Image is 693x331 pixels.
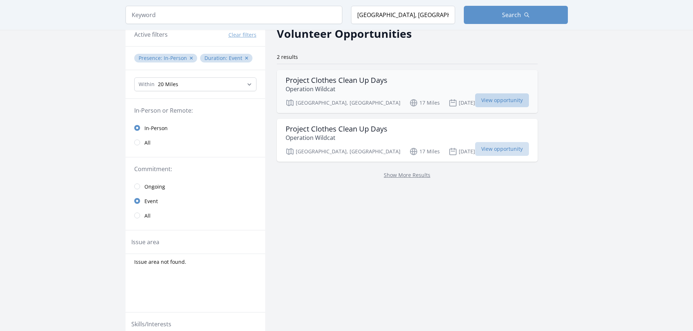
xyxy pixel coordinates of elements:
p: [DATE] [449,147,475,156]
a: Project Clothes Clean Up Days Operation Wildcat [GEOGRAPHIC_DATA], [GEOGRAPHIC_DATA] 17 Miles [DA... [277,119,538,162]
span: View opportunity [475,93,529,107]
span: Event [144,198,158,205]
span: 2 results [277,53,298,60]
span: All [144,139,151,146]
h3: Active filters [134,30,168,39]
span: Event [229,55,242,61]
a: Ongoing [126,179,265,194]
select: Search Radius [134,77,256,91]
input: Keyword [126,6,342,24]
span: Search [502,11,521,19]
p: [DATE] [449,98,475,107]
legend: Commitment: [134,165,256,173]
button: ✕ [189,55,194,62]
button: Search [464,6,568,24]
span: Issue area not found. [134,258,186,266]
a: Event [126,194,265,208]
h2: Volunteer Opportunities [277,25,412,42]
p: [GEOGRAPHIC_DATA], [GEOGRAPHIC_DATA] [286,98,401,107]
p: [GEOGRAPHIC_DATA], [GEOGRAPHIC_DATA] [286,147,401,156]
h3: Project Clothes Clean Up Days [286,125,387,133]
p: Operation Wildcat [286,85,387,93]
a: In-Person [126,121,265,135]
a: All [126,135,265,150]
span: In-Person [144,125,168,132]
a: Show More Results [384,171,430,178]
legend: Skills/Interests [131,320,171,328]
h3: Project Clothes Clean Up Days [286,76,387,85]
p: Operation Wildcat [286,133,387,142]
span: All [144,212,151,219]
input: Location [351,6,455,24]
legend: In-Person or Remote: [134,106,256,115]
a: Project Clothes Clean Up Days Operation Wildcat [GEOGRAPHIC_DATA], [GEOGRAPHIC_DATA] 17 Miles [DA... [277,70,538,113]
span: View opportunity [475,142,529,156]
legend: Issue area [131,238,159,246]
span: In-Person [164,55,187,61]
span: Presence : [139,55,164,61]
a: All [126,208,265,223]
p: 17 Miles [409,147,440,156]
button: Clear filters [228,31,256,39]
button: ✕ [244,55,249,62]
span: Duration : [204,55,229,61]
span: Ongoing [144,183,165,190]
p: 17 Miles [409,98,440,107]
